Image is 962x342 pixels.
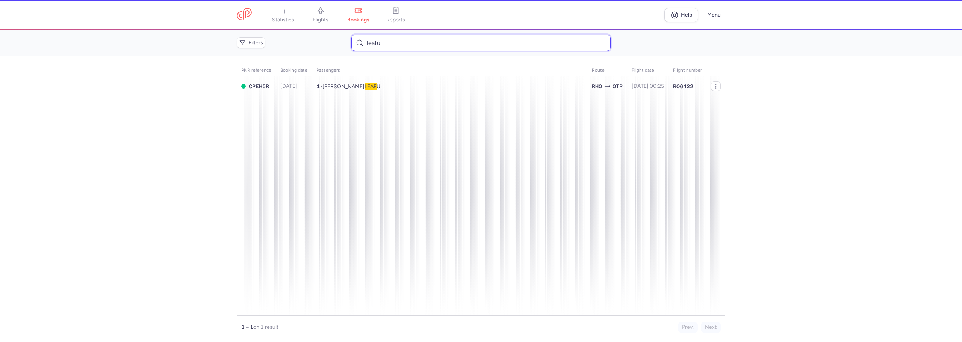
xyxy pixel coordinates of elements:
a: statistics [264,7,302,23]
span: CPEH5R [249,83,269,89]
span: Diagoras, Ródos, Greece [592,82,602,90]
th: Booking date [276,65,312,76]
a: Help [664,8,698,22]
span: Henri Coanda International, Bucharest, Romania [613,82,623,90]
span: reports [386,17,405,23]
span: Filters [248,40,263,46]
button: CPEH5R [249,83,269,90]
th: Flight number [669,65,706,76]
span: statistics [272,17,294,23]
span: 1 [316,83,320,89]
span: bookings [347,17,369,23]
span: Daniela LEAFU [322,83,380,90]
span: LEAF [365,83,377,90]
span: flights [313,17,328,23]
th: Route [587,65,627,76]
strong: 1 – 1 [241,324,253,330]
span: Help [681,12,692,18]
input: Search bookings (PNR, name...) [351,35,610,51]
th: flight date [627,65,669,76]
span: on 1 result [253,324,278,330]
span: RO6422 [673,83,693,90]
a: bookings [339,7,377,23]
th: Passengers [312,65,587,76]
th: PNR reference [237,65,276,76]
button: Menu [703,8,725,22]
button: Prev. [678,322,698,333]
a: CitizenPlane red outlined logo [237,8,252,22]
span: • [316,83,380,90]
a: flights [302,7,339,23]
span: [DATE] 00:25 [632,83,664,89]
button: Filters [237,37,265,48]
a: reports [377,7,414,23]
button: Next [701,322,721,333]
span: [DATE] [280,83,297,89]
